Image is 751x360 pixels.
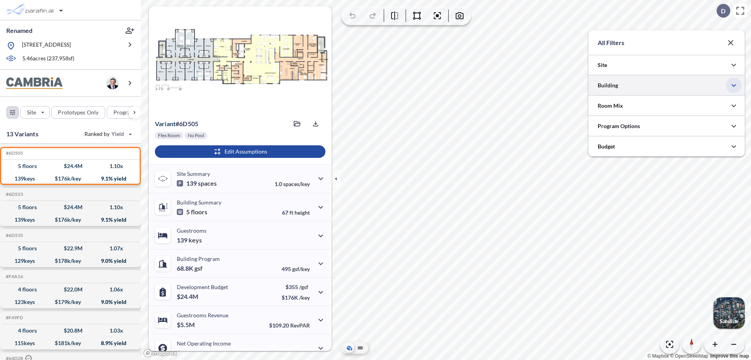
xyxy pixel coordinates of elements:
button: Ranked by Yield [78,128,137,140]
p: All Filters [598,38,624,47]
p: Prototypes Only [58,109,99,116]
p: Room Mix [598,102,623,110]
p: Site Summary [177,170,210,177]
p: Renamed [6,26,32,35]
p: Development Budget [177,284,228,290]
p: Budget [598,143,615,150]
p: 5 [177,208,207,216]
span: gsf/key [292,266,310,272]
p: Flex Room [158,132,180,139]
p: $5.5M [177,321,196,329]
span: /key [299,294,310,301]
span: gsf [194,264,203,272]
p: Site [27,109,36,116]
img: BrandImage [6,77,63,89]
span: Yield [111,130,124,138]
h5: Click to copy the code [4,315,23,320]
span: margin [293,350,310,357]
span: RevPAR [290,322,310,329]
p: No Pool [188,132,204,139]
img: user logo [106,77,119,89]
p: $176K [282,294,310,301]
p: 68.8K [177,264,203,272]
button: Prototypes Only [51,106,105,119]
h5: Click to copy the code [4,274,23,279]
p: Building Summary [177,199,221,206]
p: $24.4M [177,293,199,300]
button: Switcher ImageSatellite [713,297,745,329]
p: Guestrooms Revenue [177,312,228,318]
a: Improve this map [710,353,749,359]
p: [STREET_ADDRESS] [22,41,71,51]
button: Edit Assumptions [155,145,325,158]
p: 1.0 [275,181,310,187]
p: $109.20 [269,322,310,329]
a: Mapbox [647,353,669,359]
p: Program [113,109,135,116]
span: /gsf [299,284,308,290]
p: Guestrooms [177,227,207,234]
p: 13 Variants [6,129,38,139]
p: Building Program [177,255,220,262]
p: $2.2M [177,349,196,357]
button: Program [107,106,149,119]
p: 67 [282,209,310,216]
span: keys [189,236,202,244]
p: Satellite [720,318,738,324]
h5: Click to copy the code [4,150,23,156]
button: Site [20,106,50,119]
p: 139 [177,236,202,244]
p: # 6d505 [155,120,198,128]
p: 5.46 acres ( 237,958 sf) [22,54,74,63]
p: D [721,7,726,14]
p: Site [598,61,607,69]
span: spaces [198,179,217,187]
button: Aerial View [345,343,354,353]
img: Switcher Image [713,297,745,329]
span: height [295,209,310,216]
span: ft [289,209,293,216]
h5: Click to copy the code [4,233,23,238]
span: floors [191,208,207,216]
span: spaces/key [283,181,310,187]
button: Site Plan [356,343,365,353]
h5: Click to copy the code [4,192,23,197]
span: Variant [155,120,176,127]
p: Edit Assumptions [225,148,267,156]
p: Program Options [598,122,640,130]
p: 139 [177,179,217,187]
p: 495 [282,266,310,272]
p: Net Operating Income [177,340,231,347]
p: 40.0% [277,350,310,357]
a: Mapbox homepage [143,349,178,358]
a: OpenStreetMap [670,353,708,359]
p: $355 [282,284,310,290]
